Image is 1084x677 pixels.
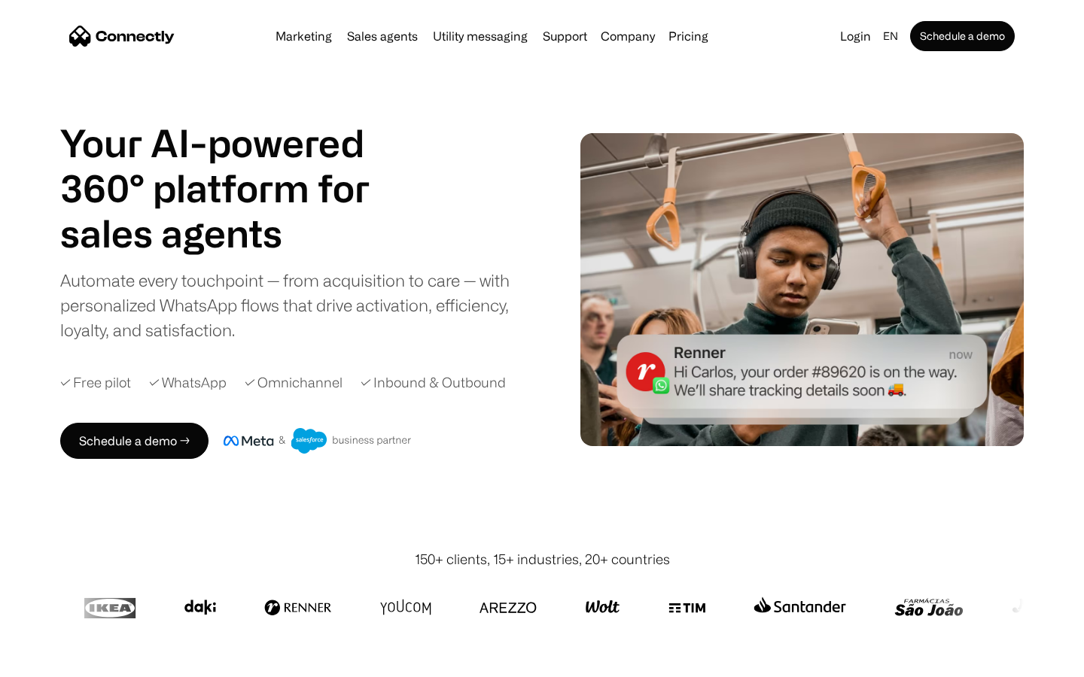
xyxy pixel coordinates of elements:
[245,372,343,393] div: ✓ Omnichannel
[15,649,90,672] aside: Language selected: English
[662,30,714,42] a: Pricing
[149,372,227,393] div: ✓ WhatsApp
[601,26,655,47] div: Company
[910,21,1015,51] a: Schedule a demo
[415,549,670,569] div: 150+ clients, 15+ industries, 20+ countries
[60,211,406,256] h1: sales agents
[60,372,131,393] div: ✓ Free pilot
[883,26,898,47] div: en
[537,30,593,42] a: Support
[30,651,90,672] ul: Language list
[341,30,424,42] a: Sales agents
[361,372,506,393] div: ✓ Inbound & Outbound
[224,428,412,454] img: Meta and Salesforce business partner badge.
[834,26,877,47] a: Login
[427,30,534,42] a: Utility messaging
[60,120,406,211] h1: Your AI-powered 360° platform for
[60,268,534,342] div: Automate every touchpoint — from acquisition to care — with personalized WhatsApp flows that driv...
[269,30,338,42] a: Marketing
[60,423,209,459] a: Schedule a demo →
